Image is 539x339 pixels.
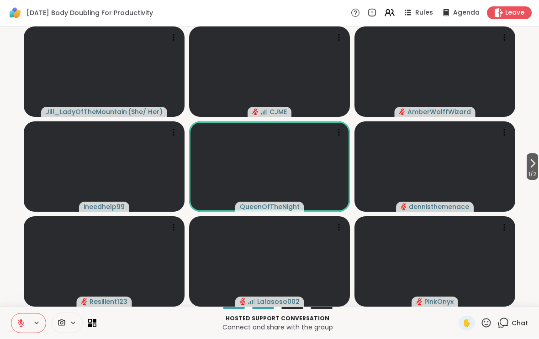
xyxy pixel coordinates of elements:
button: 1/2 [527,154,538,180]
span: Resilient123 [90,297,127,307]
span: ineedhelp99 [84,203,125,212]
span: Lalasoso002 [257,297,300,307]
span: ✋ [462,318,471,329]
span: audio-muted [401,204,407,210]
img: ShareWell Logomark [7,5,23,21]
span: audio-muted [240,299,246,305]
span: Rules [415,9,433,18]
span: CJME [269,108,287,117]
span: audio-muted [81,299,88,305]
span: QueenOfTheNight [240,203,300,212]
span: dennisthemenace [409,203,469,212]
p: Connect and share with the group [102,323,453,332]
span: Chat [512,319,528,328]
span: [DATE] Body Doubling For Productivity [26,9,153,18]
span: AmberWolffWizard [407,108,471,117]
span: Leave [505,9,524,18]
span: audio-muted [399,109,406,115]
span: PinkOnyx [424,297,454,307]
span: ( She/ Her ) [128,108,163,117]
span: audio-muted [416,299,423,305]
span: Jill_LadyOfTheMountain [46,108,127,117]
p: Hosted support conversation [102,315,453,323]
span: audio-muted [252,109,259,115]
span: Agenda [453,9,480,18]
span: 1 / 2 [527,169,538,180]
